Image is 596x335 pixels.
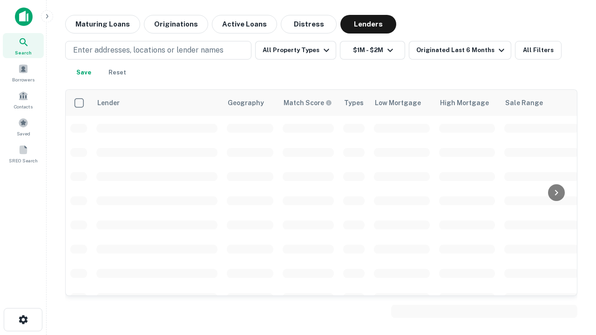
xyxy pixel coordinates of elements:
a: Search [3,33,44,58]
th: Capitalize uses an advanced AI algorithm to match your search with the best lender. The match sco... [278,90,339,116]
span: Saved [17,130,30,137]
a: Saved [3,114,44,139]
button: Originated Last 6 Months [409,41,511,60]
button: Maturing Loans [65,15,140,33]
th: High Mortgage [434,90,500,116]
button: Save your search to get updates of matches that match your search criteria. [69,63,99,82]
span: Search [15,49,32,56]
th: Types [339,90,369,116]
div: Geography [228,97,264,108]
button: All Property Types [255,41,336,60]
div: Capitalize uses an advanced AI algorithm to match your search with the best lender. The match sco... [284,98,332,108]
div: Lender [97,97,120,108]
span: Contacts [14,103,33,110]
span: SREO Search [9,157,38,164]
div: Sale Range [505,97,543,108]
th: Lender [92,90,222,116]
a: SREO Search [3,141,44,166]
th: Low Mortgage [369,90,434,116]
span: Borrowers [12,76,34,83]
button: Distress [281,15,337,33]
button: Active Loans [212,15,277,33]
th: Geography [222,90,278,116]
button: Enter addresses, locations or lender names [65,41,251,60]
th: Sale Range [500,90,583,116]
h6: Match Score [284,98,330,108]
iframe: Chat Widget [549,261,596,305]
a: Borrowers [3,60,44,85]
div: Originated Last 6 Months [416,45,507,56]
button: $1M - $2M [340,41,405,60]
p: Enter addresses, locations or lender names [73,45,223,56]
div: Types [344,97,364,108]
button: Lenders [340,15,396,33]
div: Low Mortgage [375,97,421,108]
img: capitalize-icon.png [15,7,33,26]
button: Originations [144,15,208,33]
button: All Filters [515,41,562,60]
a: Contacts [3,87,44,112]
button: Reset [102,63,132,82]
div: High Mortgage [440,97,489,108]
